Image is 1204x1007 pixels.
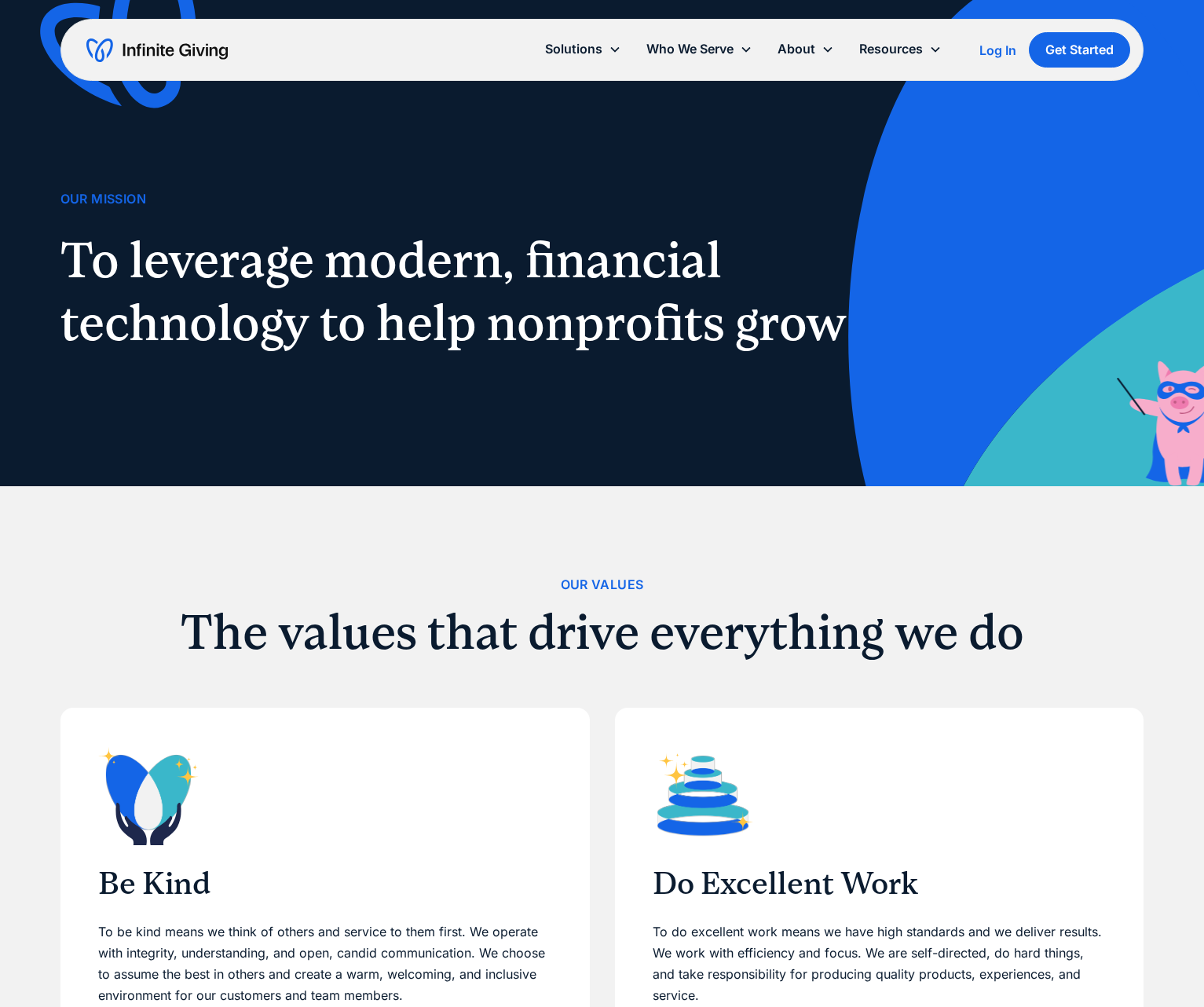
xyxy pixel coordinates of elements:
div: Who We Serve [634,32,765,66]
h1: To leverage modern, financial technology to help nonprofits grow [60,229,865,354]
h3: Be Kind [98,865,552,903]
a: Get Started [1029,32,1130,68]
p: To be kind means we think of others and service to them first. We operate with integrity, underst... [98,921,552,1007]
div: About [778,38,815,60]
div: Resources [847,32,954,66]
a: home [86,38,228,63]
div: Our Mission [60,189,146,210]
div: Solutions [532,32,634,66]
div: About [765,32,847,66]
div: Resources [859,38,923,60]
div: Our Values [561,574,644,595]
h3: Do Excellent Work [653,865,1107,903]
div: Log In [979,44,1016,57]
div: Who We Serve [646,38,734,60]
a: Log In [979,41,1016,60]
div: Solutions [545,38,602,60]
h2: The values that drive everything we do [60,608,1144,657]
